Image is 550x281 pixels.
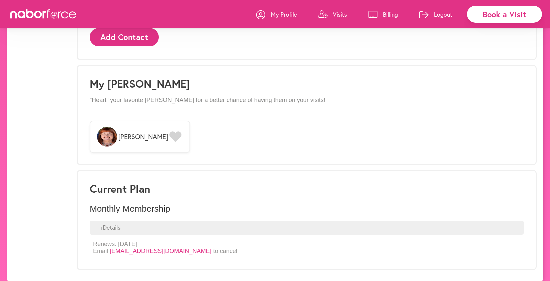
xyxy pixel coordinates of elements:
h1: My [PERSON_NAME] [90,77,524,90]
a: My Profile [256,4,297,24]
a: [EMAIL_ADDRESS][DOMAIN_NAME] [110,248,211,254]
img: 17zCrtL0QCWxCCaFqtty [97,127,117,147]
p: Monthly Membership [90,204,524,214]
h3: Current Plan [90,182,524,195]
p: Logout [434,10,452,18]
p: Renews: [DATE] Email to cancel [93,241,237,255]
div: + Details [90,221,524,235]
p: Visits [333,10,347,18]
div: Book a Visit [467,6,542,23]
a: Billing [368,4,398,24]
button: Add Contact [90,28,159,46]
a: Logout [419,4,452,24]
a: Visits [318,4,347,24]
span: [PERSON_NAME] [118,133,168,141]
p: My Profile [271,10,297,18]
p: Billing [383,10,398,18]
p: “Heart” your favorite [PERSON_NAME] for a better chance of having them on your visits! [90,97,524,104]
